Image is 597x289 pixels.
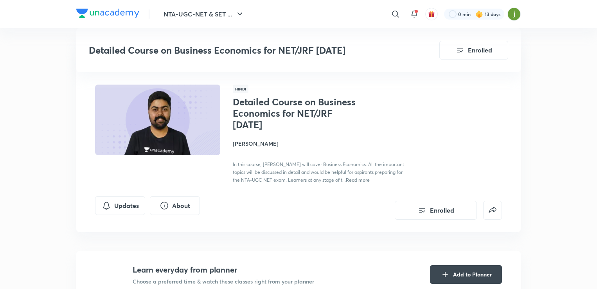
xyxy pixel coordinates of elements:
[425,8,438,20] button: avatar
[439,41,508,60] button: Enrolled
[95,196,145,215] button: Updates
[133,264,314,276] h4: Learn everyday from planner
[89,45,395,56] h3: Detailed Course on Business Economics for NET/JRF [DATE]
[395,201,477,220] button: Enrolled
[76,9,139,18] img: Company Logo
[159,6,249,22] button: NTA-UGC-NET & SET ...
[507,7,521,21] img: jitendra sagar
[233,161,404,183] span: In this course, [PERSON_NAME] will cover Business Economics. All the important topics will be dis...
[133,277,314,285] p: Choose a preferred time & watch these classes right from your planner
[233,85,248,93] span: Hindi
[483,201,502,220] button: false
[430,265,502,284] button: Add to Planner
[76,9,139,20] a: Company Logo
[475,10,483,18] img: streak
[346,177,370,183] span: Read more
[233,139,408,148] h4: [PERSON_NAME]
[233,96,361,130] h1: Detailed Course on Business Economics for NET/JRF [DATE]
[428,11,435,18] img: avatar
[150,196,200,215] button: About
[94,84,221,156] img: Thumbnail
